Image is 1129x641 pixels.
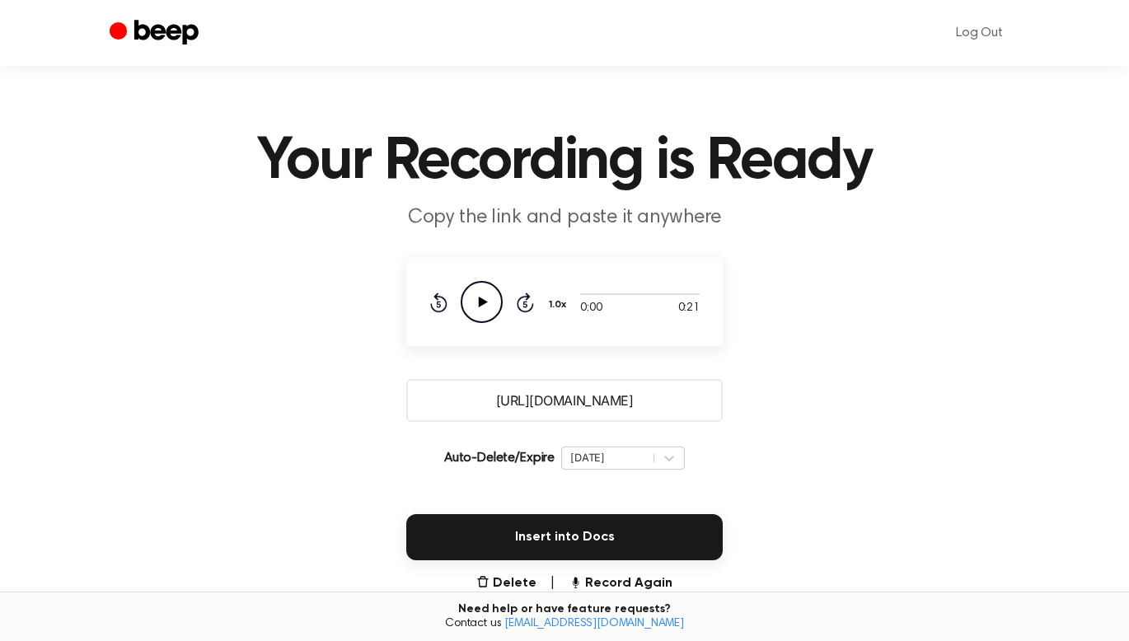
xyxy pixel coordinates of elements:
button: Insert into Docs [406,514,723,560]
p: Copy the link and paste it anywhere [248,204,881,232]
span: | [550,573,555,593]
button: Delete [476,573,536,593]
button: Record Again [569,573,672,593]
span: 0:00 [580,300,602,317]
div: [DATE] [570,450,645,466]
span: Contact us [10,617,1119,632]
h1: Your Recording is Ready [143,132,986,191]
a: Log Out [939,13,1019,53]
span: 0:21 [678,300,700,317]
button: 1.0x [547,291,573,319]
a: Beep [110,17,203,49]
p: Auto-Delete/Expire [444,448,555,468]
a: [EMAIL_ADDRESS][DOMAIN_NAME] [504,618,684,629]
